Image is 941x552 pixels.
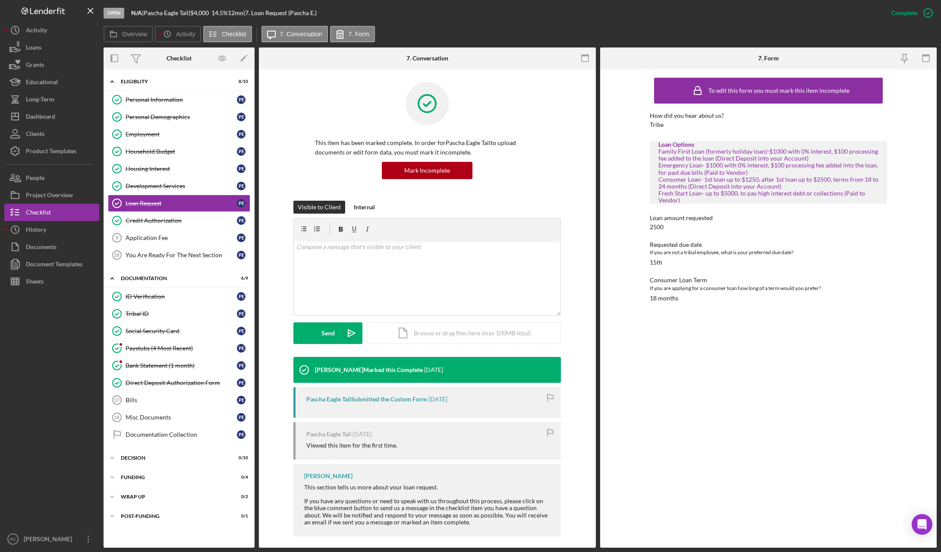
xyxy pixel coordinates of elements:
[298,201,341,214] div: Visible to Client
[650,277,887,284] div: Consumer Loan Term
[4,169,99,186] a: People
[237,430,245,439] div: P E
[883,4,937,22] button: Complete
[108,340,250,357] a: Paystubs (4 Most Recent)PE
[26,273,44,292] div: Sheets
[237,216,245,225] div: P E
[650,248,887,257] div: If you are not a tribal employee, what is your preferred due date?
[4,221,99,238] button: History
[650,224,664,230] div: 2500
[4,108,99,125] button: Dashboard
[108,409,250,426] a: 18Misc DocumentsPE
[304,498,552,525] div: If you have any questions or need to speak with us throughout this process, please click on the b...
[280,31,322,38] label: 7. Conversation
[26,108,55,127] div: Dashboard
[104,26,153,42] button: Overview
[237,182,245,190] div: P E
[26,125,44,145] div: Clients
[126,345,237,352] div: Paystubs (4 Most Recent)
[708,87,850,94] div: To edit this form you must mark this item incomplete
[108,391,250,409] a: 17BillsPE
[26,204,51,223] div: Checklist
[237,130,245,139] div: P E
[26,91,54,110] div: Long-Term
[126,217,237,224] div: Credit Authorization
[4,39,99,56] button: Loans
[144,9,190,16] div: Pascha Eagle Tail |
[122,31,147,38] label: Overview
[131,9,142,16] b: N/A
[349,201,379,214] button: Internal
[126,362,237,369] div: Bank Statement (1 month)
[126,414,237,421] div: Misc Documents
[306,442,397,449] div: Viewed this item for the first time.
[26,22,47,41] div: Activity
[349,31,369,38] label: 7. Form
[126,165,237,172] div: Housing Interest
[26,221,46,240] div: History
[233,455,248,461] div: 0 / 10
[126,200,237,207] div: Loan Request
[237,292,245,301] div: P E
[406,55,448,62] div: 7. Conversation
[237,147,245,156] div: P E
[26,56,44,76] div: Grants
[222,31,246,38] label: Checklist
[237,164,245,173] div: P E
[650,214,887,221] div: Loan amount requested
[121,514,227,519] div: Post-Funding
[121,79,227,84] div: Eligiblity
[108,143,250,160] a: Household BudgetPE
[126,183,237,189] div: Development Services
[237,344,245,353] div: P E
[237,396,245,404] div: P E
[233,79,248,84] div: 8 / 10
[4,186,99,204] a: Project Overview
[228,9,243,16] div: 12 mo
[658,141,878,148] div: Loan Options
[237,95,245,104] div: P E
[211,9,228,16] div: 14.5 %
[203,26,252,42] button: Checklist
[121,475,227,480] div: Funding
[26,142,76,162] div: Product Templates
[4,273,99,290] button: Sheets
[4,125,99,142] button: Clients
[354,201,375,214] div: Internal
[155,26,201,42] button: Activity
[891,4,917,22] div: Complete
[424,366,443,373] time: 2025-08-06 17:43
[114,415,119,420] tspan: 18
[758,55,779,62] div: 7. Form
[176,31,195,38] label: Activity
[4,56,99,73] a: Grants
[4,22,99,39] button: Activity
[121,276,227,281] div: Documentation
[116,235,118,240] tspan: 9
[108,108,250,126] a: Personal DemographicsPE
[26,39,41,58] div: Loans
[233,494,248,499] div: 0 / 2
[4,73,99,91] button: Educational
[26,255,82,275] div: Document Templates
[121,494,227,499] div: Wrap up
[26,238,57,258] div: Documents
[126,379,237,386] div: Direct Deposit Authorization Form
[4,91,99,108] button: Long-Term
[108,374,250,391] a: Direct Deposit Authorization FormPE
[658,148,878,204] div: Family First Loan (formerly holiday loan)-$1000 with 0% interest, $100 processing fee added to th...
[4,255,99,273] a: Document Templates
[382,162,472,179] button: Mark Incomplete
[108,212,250,229] a: Credit AuthorizationPE
[650,241,887,248] div: Requested due date
[114,397,119,403] tspan: 17
[126,431,237,438] div: Documentation Collection
[126,96,237,103] div: Personal Information
[121,455,227,461] div: Decision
